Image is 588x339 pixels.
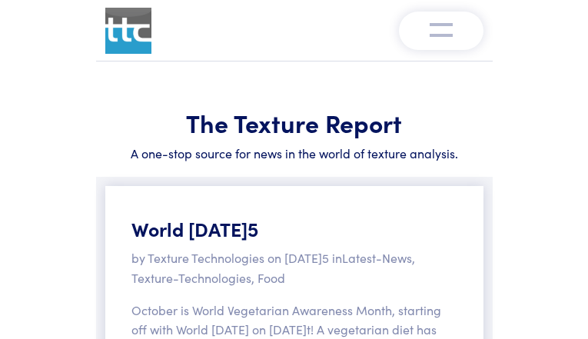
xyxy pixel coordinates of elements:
h1: The Texture Report [105,108,483,138]
img: menu-v1.0.png [430,19,453,38]
button: Toggle navigation [399,12,483,50]
p: by Texture Technologies on [DATE]5 in [131,248,457,287]
h5: World [DATE]5 [131,215,457,242]
h6: A one-stop source for news in the world of texture analysis. [105,145,483,161]
img: ttc_logo_1x1_v1.0.png [105,8,151,54]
